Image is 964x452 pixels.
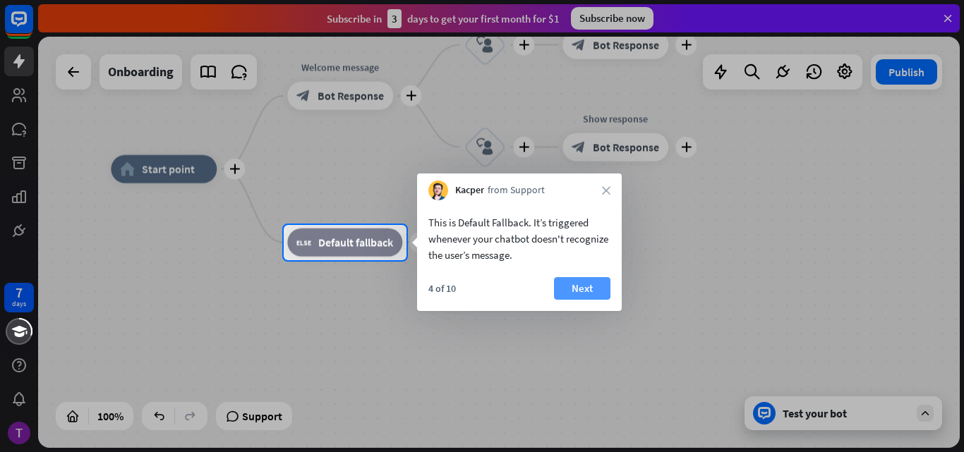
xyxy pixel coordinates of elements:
[554,277,610,300] button: Next
[11,6,54,48] button: Open LiveChat chat widget
[428,214,610,263] div: This is Default Fallback. It’s triggered whenever your chatbot doesn't recognize the user’s message.
[296,236,311,250] i: block_fallback
[455,183,484,197] span: Kacper
[428,282,456,295] div: 4 of 10
[318,236,393,250] span: Default fallback
[488,183,545,197] span: from Support
[602,186,610,195] i: close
